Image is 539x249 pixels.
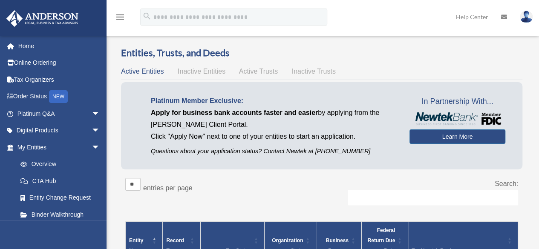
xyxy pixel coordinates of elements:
[151,95,397,107] p: Platinum Member Exclusive:
[151,107,397,131] p: by applying from the [PERSON_NAME] Client Portal.
[115,15,125,22] a: menu
[151,146,397,157] p: Questions about your application status? Contact Newtek at [PHONE_NUMBER]
[92,139,109,156] span: arrow_drop_down
[520,11,533,23] img: User Pic
[151,131,397,143] p: Click "Apply Now" next to one of your entities to start an application.
[6,88,113,106] a: Order StatusNEW
[6,54,113,72] a: Online Ordering
[12,156,104,173] a: Overview
[143,184,193,192] label: entries per page
[292,68,336,75] span: Inactive Trusts
[12,206,109,223] a: Binder Walkthrough
[92,122,109,140] span: arrow_drop_down
[121,68,164,75] span: Active Entities
[495,180,518,187] label: Search:
[6,122,113,139] a: Digital Productsarrow_drop_down
[4,10,81,27] img: Anderson Advisors Platinum Portal
[6,71,113,88] a: Tax Organizers
[178,68,225,75] span: Inactive Entities
[6,139,109,156] a: My Entitiesarrow_drop_down
[409,95,505,109] span: In Partnership With...
[142,11,152,21] i: search
[12,172,109,189] a: CTA Hub
[121,46,522,60] h3: Entities, Trusts, and Deeds
[115,12,125,22] i: menu
[12,189,109,206] a: Entity Change Request
[414,112,501,125] img: NewtekBankLogoSM.png
[409,129,505,144] a: Learn More
[151,109,318,116] span: Apply for business bank accounts faster and easier
[92,105,109,123] span: arrow_drop_down
[6,105,113,122] a: Platinum Q&Aarrow_drop_down
[239,68,278,75] span: Active Trusts
[49,90,68,103] div: NEW
[6,37,113,54] a: Home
